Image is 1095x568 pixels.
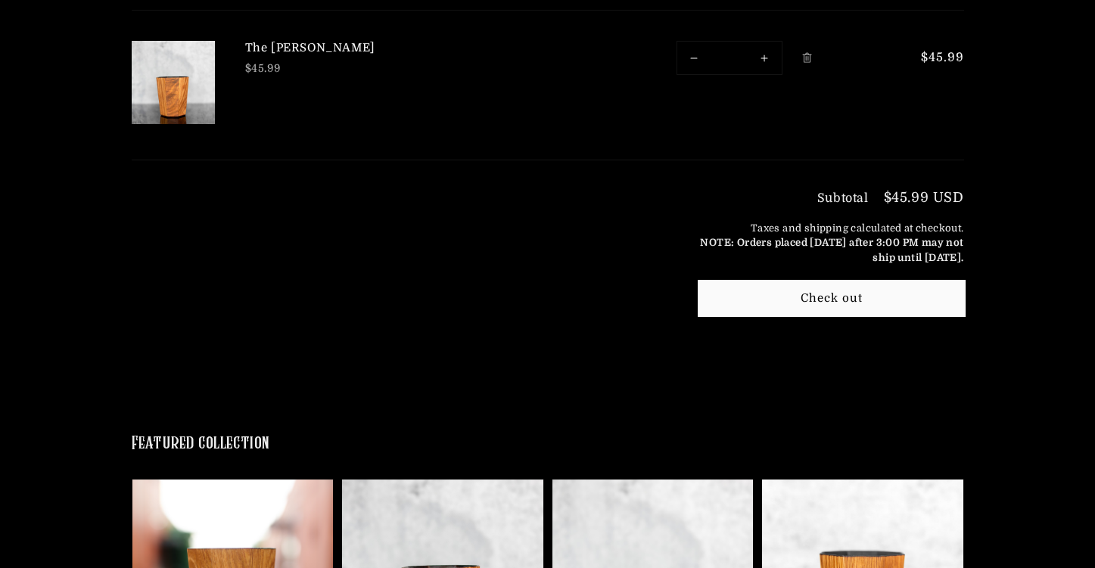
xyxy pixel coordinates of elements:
[884,191,964,204] p: $45.99 USD
[901,48,964,67] span: $45.99
[699,221,964,265] small: Taxes and shipping calculated at checkout.
[245,41,472,56] a: The [PERSON_NAME]
[794,45,820,71] a: Remove The Mash Bill
[132,433,270,456] h2: Featured collection
[699,281,964,315] button: Check out
[817,192,869,204] h3: Subtotal
[245,61,472,76] div: $45.99
[700,237,963,263] b: NOTE: Orders placed [DATE] after 3:00 PM may not ship until [DATE].
[711,42,748,74] input: Quantity for The Mash Bill
[699,340,964,373] iframe: PayPal-paypal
